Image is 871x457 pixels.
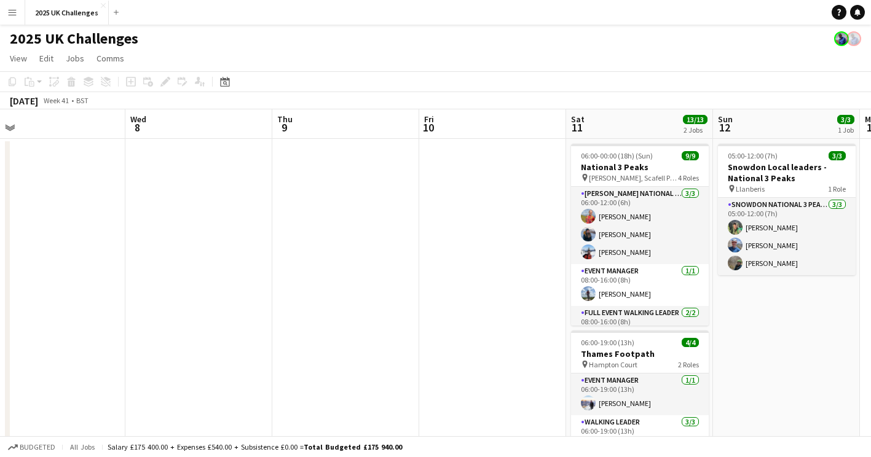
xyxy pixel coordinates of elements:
[10,29,138,48] h1: 2025 UK Challenges
[10,53,27,64] span: View
[76,96,89,105] div: BST
[61,50,89,66] a: Jobs
[108,442,402,451] div: Salary £175 400.00 + Expenses £540.00 + Subsistence £0.00 =
[68,442,97,451] span: All jobs
[66,53,84,64] span: Jobs
[34,50,58,66] a: Edit
[39,53,53,64] span: Edit
[41,96,71,105] span: Week 41
[10,95,38,107] div: [DATE]
[25,1,109,25] button: 2025 UK Challenges
[92,50,129,66] a: Comms
[834,31,849,46] app-user-avatar: Andy Baker
[846,31,861,46] app-user-avatar: Andy Baker
[5,50,32,66] a: View
[304,442,402,451] span: Total Budgeted £175 940.00
[97,53,124,64] span: Comms
[6,440,57,454] button: Budgeted
[20,443,55,451] span: Budgeted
